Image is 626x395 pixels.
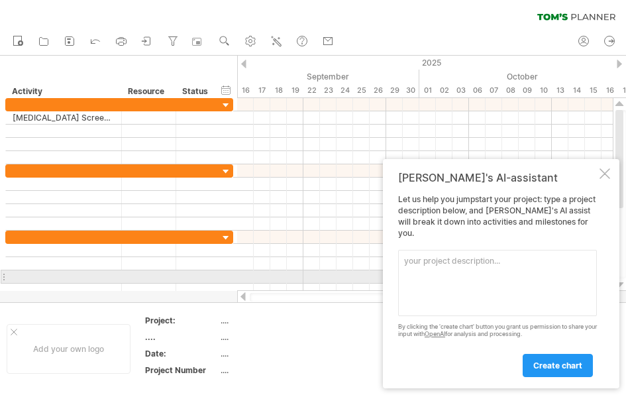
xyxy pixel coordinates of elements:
div: Tuesday, 14 October 2025 [568,84,585,97]
div: Monday, 22 September 2025 [303,84,320,97]
div: Wednesday, 1 October 2025 [419,84,436,97]
div: .... [221,331,332,343]
div: Monday, 6 October 2025 [469,84,486,97]
div: Project: [145,315,218,326]
div: Friday, 19 September 2025 [287,84,303,97]
div: Wednesday, 24 September 2025 [337,84,353,97]
div: Project Number [145,365,218,376]
a: create chart [523,354,593,377]
div: Tuesday, 7 October 2025 [486,84,502,97]
div: Friday, 3 October 2025 [452,84,469,97]
div: .... [221,348,332,359]
div: Monday, 29 September 2025 [386,84,403,97]
span: create chart [533,361,582,370]
div: .... [145,331,218,343]
div: [PERSON_NAME]'s AI-assistant [398,171,597,184]
div: Add your own logo [7,324,130,374]
div: By clicking the 'create chart' button you grant us permission to share your input with for analys... [398,323,597,338]
div: Thursday, 2 October 2025 [436,84,452,97]
div: Friday, 10 October 2025 [535,84,552,97]
div: Friday, 26 September 2025 [370,84,386,97]
div: [MEDICAL_DATA] Screening [13,111,115,124]
div: Wednesday, 8 October 2025 [502,84,519,97]
div: Let us help you jumpstart your project: type a project description below, and [PERSON_NAME]'s AI ... [398,194,597,376]
div: Wednesday, 15 October 2025 [585,84,601,97]
div: Tuesday, 30 September 2025 [403,84,419,97]
div: Date: [145,348,218,359]
div: Activity [12,85,114,98]
div: Tuesday, 23 September 2025 [320,84,337,97]
div: September 2025 [55,70,419,84]
div: Thursday, 18 September 2025 [270,84,287,97]
div: .... [221,315,332,326]
div: Thursday, 25 September 2025 [353,84,370,97]
div: Monday, 13 October 2025 [552,84,568,97]
div: Thursday, 16 October 2025 [601,84,618,97]
div: .... [221,365,332,376]
div: Thursday, 9 October 2025 [519,84,535,97]
div: Status [182,85,211,98]
div: Wednesday, 17 September 2025 [254,84,270,97]
div: Tuesday, 16 September 2025 [237,84,254,97]
a: OpenAI [425,330,445,337]
div: Resource [128,85,168,98]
